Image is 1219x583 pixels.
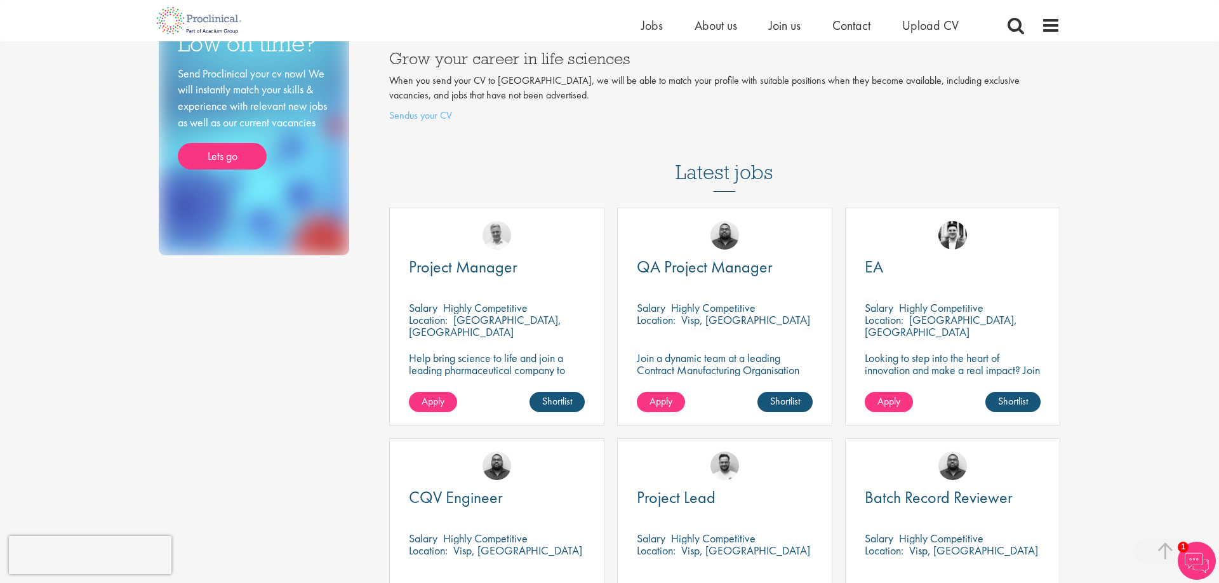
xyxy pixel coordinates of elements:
a: Apply [865,392,913,412]
img: Emile De Beer [710,452,739,480]
a: Shortlist [757,392,813,412]
a: Jobs [641,17,663,34]
h3: Low on time? [178,31,330,56]
span: EA [865,256,883,278]
span: Salary [409,300,437,315]
a: Contact [832,17,870,34]
a: Shortlist [530,392,585,412]
p: Highly Competitive [443,531,528,546]
span: CQV Engineer [409,486,503,508]
a: EA [865,259,1041,275]
span: Salary [637,531,665,546]
a: About us [695,17,737,34]
p: [GEOGRAPHIC_DATA], [GEOGRAPHIC_DATA] [865,312,1017,339]
span: Location: [409,312,448,327]
span: Salary [865,300,893,315]
p: Highly Competitive [443,300,528,315]
a: Upload CV [902,17,959,34]
img: Chatbot [1178,542,1216,580]
a: CQV Engineer [409,490,585,506]
a: Project Manager [409,259,585,275]
span: Apply [649,394,672,408]
span: Apply [877,394,900,408]
p: Join a dynamic team at a leading Contract Manufacturing Organisation and contribute to groundbrea... [637,352,813,400]
span: Salary [637,300,665,315]
a: Lets go [178,143,267,170]
img: Ashley Bennett [938,452,967,480]
p: Highly Competitive [899,531,983,546]
p: Visp, [GEOGRAPHIC_DATA] [453,543,582,558]
div: Send Proclinical your cv now! We will instantly match your skills & experience with relevant new ... [178,65,330,170]
img: Joshua Bye [483,221,511,250]
span: Location: [865,312,903,327]
p: When you send your CV to [GEOGRAPHIC_DATA], we will be able to match your profile with suitable p... [389,74,1061,103]
span: Salary [409,531,437,546]
a: Project Lead [637,490,813,506]
span: QA Project Manager [637,256,773,278]
iframe: reCAPTCHA [9,536,171,574]
img: Ashley Bennett [483,452,511,480]
p: Highly Competitive [899,300,983,315]
img: Edward Little [938,221,967,250]
span: Location: [637,543,676,558]
span: Location: [865,543,903,558]
p: Highly Competitive [671,300,756,315]
span: Project Manager [409,256,517,278]
a: Apply [637,392,685,412]
a: Sendus your CV [389,109,452,122]
a: Shortlist [985,392,1041,412]
span: 1 [1178,542,1189,553]
span: Salary [865,531,893,546]
span: Location: [637,312,676,327]
span: Location: [409,543,448,558]
a: Join us [769,17,801,34]
a: Apply [409,392,457,412]
p: Looking to step into the heart of innovation and make a real impact? Join our pharmaceutical clie... [865,352,1041,412]
span: Apply [422,394,444,408]
p: Visp, [GEOGRAPHIC_DATA] [909,543,1038,558]
span: Batch Record Reviewer [865,486,1013,508]
p: Visp, [GEOGRAPHIC_DATA] [681,312,810,327]
p: Visp, [GEOGRAPHIC_DATA] [681,543,810,558]
h3: Grow your career in life sciences [389,50,1061,67]
p: [GEOGRAPHIC_DATA], [GEOGRAPHIC_DATA] [409,312,561,339]
a: QA Project Manager [637,259,813,275]
img: Ashley Bennett [710,221,739,250]
p: Help bring science to life and join a leading pharmaceutical company to play a key role in overse... [409,352,585,400]
p: Highly Competitive [671,531,756,546]
span: Project Lead [637,486,716,508]
a: Batch Record Reviewer [865,490,1041,506]
h3: Latest jobs [676,130,773,192]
